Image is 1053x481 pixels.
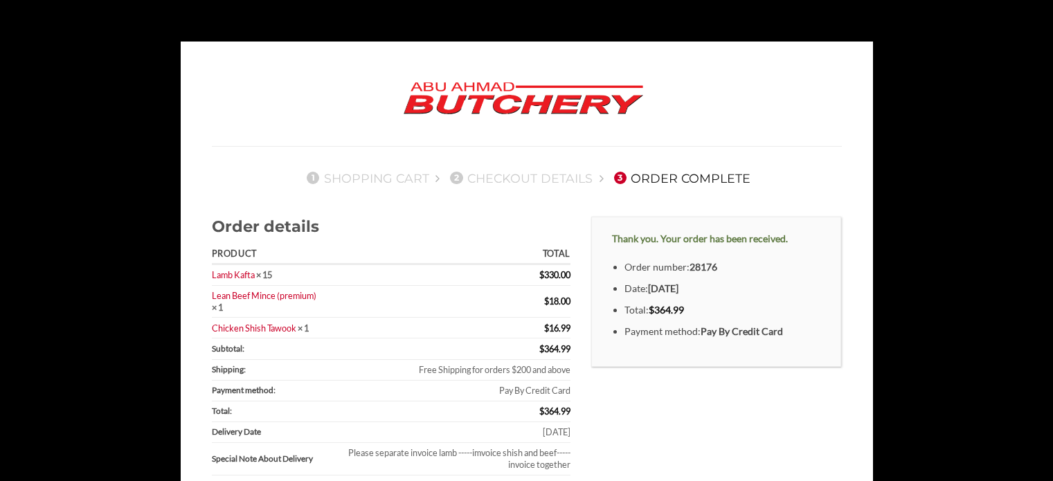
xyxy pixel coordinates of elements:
td: Please separate invoice lamb -----imvoice shish and beef-----invoice together [321,443,570,475]
strong: [DATE] [648,282,678,294]
td: Pay By Credit Card [321,381,570,401]
th: Shipping: [212,360,322,381]
bdi: 18.00 [544,296,570,307]
span: $ [649,304,654,316]
span: $ [544,296,549,307]
li: Order number: [624,260,820,275]
td: [DATE] [321,422,570,443]
li: Date: [624,281,820,297]
span: 364.99 [539,406,570,417]
img: Abu Ahmad Butchery [392,73,655,125]
a: Lamb Kafta [212,269,255,280]
span: $ [539,406,544,417]
th: Total: [212,401,322,422]
th: Total [321,245,570,265]
th: Special Note About Delivery [212,443,322,475]
span: $ [539,343,544,354]
th: Payment method: [212,381,322,401]
bdi: 330.00 [539,269,570,280]
th: Product [212,245,322,265]
a: Lean Beef Mince (premium) [212,290,316,301]
strong: × 1 [298,323,309,334]
th: Delivery Date [212,422,322,443]
strong: 28176 [690,261,717,273]
span: 2 [450,172,462,184]
strong: × 15 [256,269,272,280]
span: $ [539,269,544,280]
h2: Order details [212,217,570,237]
nav: Checkout steps [212,160,842,196]
a: 2Checkout details [446,171,593,185]
a: 1Shopping Cart [303,171,429,185]
span: 364.99 [539,343,570,354]
strong: × 1 [212,302,223,313]
bdi: 364.99 [649,304,684,316]
td: Free Shipping for orders $200 and above [321,360,570,381]
strong: Pay By Credit Card [701,325,783,337]
th: Subtotal: [212,338,322,359]
span: $ [544,323,549,334]
bdi: 16.99 [544,323,570,334]
li: Total: [624,302,820,318]
strong: Thank you. Your order has been received. [612,233,788,244]
li: Payment method: [624,324,820,340]
span: 1 [307,172,319,184]
a: Chicken Shish Tawook [212,323,296,334]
